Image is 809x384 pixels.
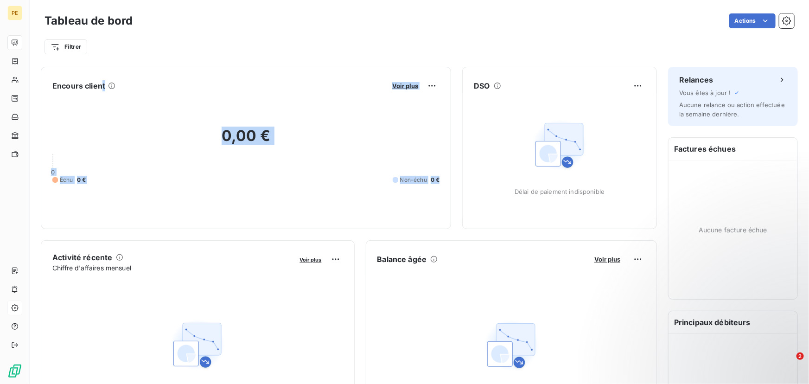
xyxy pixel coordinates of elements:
[389,82,421,90] button: Voir plus
[168,315,227,375] img: Empty state
[515,188,605,195] span: Délai de paiement indisponible
[77,176,86,184] span: 0 €
[431,176,440,184] span: 0 €
[530,115,589,175] img: Empty state
[400,176,427,184] span: Non-échu
[52,127,440,154] h2: 0,00 €
[45,39,87,54] button: Filtrer
[777,352,800,375] iframe: Intercom live chat
[60,176,73,184] span: Échu
[300,256,322,263] span: Voir plus
[699,225,767,235] span: Aucune facture échue
[679,101,785,118] span: Aucune relance ou action effectuée la semaine dernière.
[679,74,713,85] h6: Relances
[297,255,325,263] button: Voir plus
[729,13,776,28] button: Actions
[52,263,293,273] span: Chiffre d'affaires mensuel
[679,89,731,96] span: Vous êtes à jour !
[51,168,55,176] span: 0
[669,138,797,160] h6: Factures échues
[45,13,133,29] h3: Tableau de bord
[392,82,418,90] span: Voir plus
[7,6,22,20] div: PE
[594,256,620,263] span: Voir plus
[52,252,112,263] h6: Activité récente
[796,352,804,360] span: 2
[474,80,490,91] h6: DSO
[624,294,809,359] iframe: Intercom notifications message
[592,255,623,263] button: Voir plus
[377,254,427,265] h6: Balance âgée
[482,316,541,375] img: Empty state
[7,364,22,378] img: Logo LeanPay
[52,80,105,91] h6: Encours client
